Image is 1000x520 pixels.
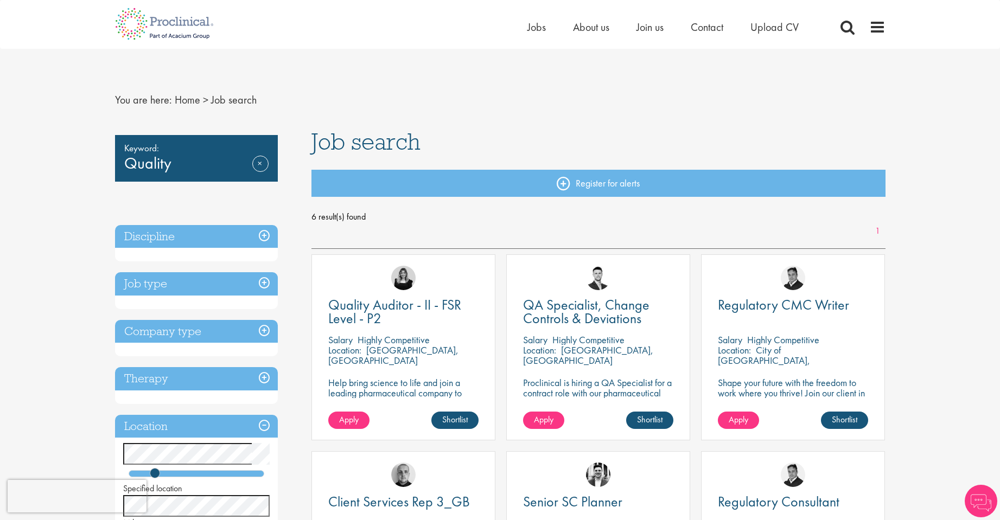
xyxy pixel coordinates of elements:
span: Apply [534,414,553,425]
a: Remove [252,156,269,187]
span: > [203,93,208,107]
a: Regulatory Consultant [718,495,868,509]
img: Peter Duvall [781,266,805,290]
div: Quality [115,135,278,182]
span: Location: [718,344,751,356]
span: Senior SC Planner [523,492,622,511]
h3: Company type [115,320,278,343]
span: Client Services Rep 3_GB [328,492,470,511]
span: 6 result(s) found [311,209,886,225]
span: Specified location [123,483,182,494]
a: Join us [636,20,664,34]
p: Highly Competitive [747,333,819,346]
a: Client Services Rep 3_GB [328,495,479,509]
img: Peter Duvall [781,463,805,487]
span: Keyword: [124,140,269,156]
p: Proclinical is hiring a QA Specialist for a contract role with our pharmaceutical client based in... [523,377,673,408]
a: Upload CV [750,20,799,34]
span: Job search [211,93,257,107]
a: Register for alerts [311,170,886,197]
span: Location: [328,344,361,356]
a: 1 [870,225,886,237]
span: Salary [523,333,547,346]
h3: Discipline [115,225,278,248]
p: Help bring science to life and join a leading pharmaceutical company to play a key role in delive... [328,377,479,429]
a: Contact [691,20,723,34]
a: Shortlist [626,412,673,429]
iframe: reCAPTCHA [8,480,147,512]
p: [GEOGRAPHIC_DATA], [GEOGRAPHIC_DATA] [328,344,458,367]
a: Jobs [527,20,546,34]
a: Apply [523,412,564,429]
p: [GEOGRAPHIC_DATA], [GEOGRAPHIC_DATA] [523,344,653,367]
span: Salary [718,333,742,346]
p: Shape your future with the freedom to work where you thrive! Join our client in this fully remote... [718,377,868,408]
img: Edward Little [586,463,610,487]
a: Senior SC Planner [523,495,673,509]
a: Apply [328,412,370,429]
img: Joshua Godden [586,266,610,290]
a: breadcrumb link [175,93,200,107]
span: Regulatory CMC Writer [718,296,849,314]
a: Shortlist [431,412,479,429]
a: Quality Auditor - II - FSR Level - P2 [328,298,479,325]
a: Regulatory CMC Writer [718,298,868,312]
a: QA Specialist, Change Controls & Deviations [523,298,673,325]
a: Apply [718,412,759,429]
a: Shortlist [821,412,868,429]
img: Molly Colclough [391,266,416,290]
span: Location: [523,344,556,356]
img: Harry Budge [391,463,416,487]
p: City of [GEOGRAPHIC_DATA], [GEOGRAPHIC_DATA] [718,344,810,377]
span: Job search [311,127,421,156]
h3: Location [115,415,278,438]
span: You are here: [115,93,172,107]
h3: Therapy [115,367,278,390]
span: Regulatory Consultant [718,492,839,511]
span: Apply [339,414,359,425]
a: About us [573,20,609,34]
span: Salary [328,333,353,346]
img: Chatbot [965,485,997,517]
span: QA Specialist, Change Controls & Deviations [523,296,649,328]
p: Highly Competitive [358,333,430,346]
p: Highly Competitive [552,333,625,346]
span: Apply [729,414,748,425]
span: Quality Auditor - II - FSR Level - P2 [328,296,461,328]
h3: Job type [115,272,278,296]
